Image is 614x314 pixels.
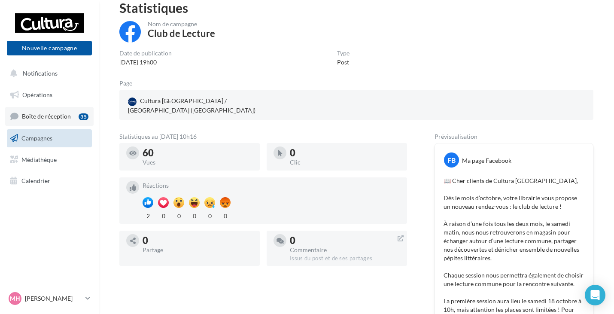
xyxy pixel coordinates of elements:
div: 0 [189,210,200,220]
a: Cultura [GEOGRAPHIC_DATA] / [GEOGRAPHIC_DATA] ([GEOGRAPHIC_DATA]) [126,95,280,116]
div: FB [444,152,459,168]
div: [DATE] 19h00 [119,58,172,67]
span: Campagnes [21,134,52,142]
button: Nouvelle campagne [7,41,92,55]
a: Opérations [5,86,94,104]
div: 0 [290,148,400,158]
div: Date de publication [119,50,172,56]
div: Clic [290,159,400,165]
div: 2 [143,210,153,220]
div: 0 [143,236,253,245]
div: 35 [79,113,88,120]
div: Type [337,50,350,56]
span: Calendrier [21,177,50,184]
div: Prévisualisation [435,134,593,140]
a: Calendrier [5,172,94,190]
div: Nom de campagne [148,21,215,27]
div: Réactions [143,183,400,189]
a: Boîte de réception35 [5,107,94,125]
a: MH [PERSON_NAME] [7,290,92,307]
div: 0 [220,210,231,220]
span: Notifications [23,70,58,77]
div: Post [337,58,350,67]
p: [PERSON_NAME] [25,294,82,303]
div: Page [119,80,139,86]
a: Médiathèque [5,151,94,169]
div: Ma page Facebook [462,156,511,165]
div: 60 [143,148,253,158]
div: Commentaire [290,247,400,253]
span: Médiathèque [21,155,57,163]
div: 0 [290,236,400,245]
span: Boîte de réception [22,113,71,120]
div: 0 [173,210,184,220]
div: Statistiques [119,1,593,14]
div: Statistiques au [DATE] 10h16 [119,134,407,140]
div: Issus du post et de ses partages [290,255,400,262]
div: 0 [158,210,169,220]
div: Open Intercom Messenger [585,285,605,305]
div: Club de Lecture [148,29,215,38]
button: Notifications [5,64,90,82]
div: 0 [204,210,215,220]
span: MH [10,294,20,303]
div: Vues [143,159,253,165]
div: Partage [143,247,253,253]
a: Campagnes [5,129,94,147]
span: Opérations [22,91,52,98]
